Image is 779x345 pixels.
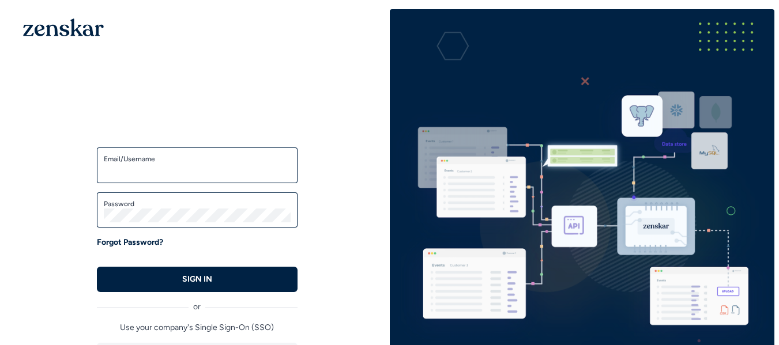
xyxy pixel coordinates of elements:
label: Email/Username [104,154,291,164]
a: Forgot Password? [97,237,163,248]
p: SIGN IN [182,274,212,285]
img: 1OGAJ2xQqyY4LXKgY66KYq0eOWRCkrZdAb3gUhuVAqdWPZE9SRJmCz+oDMSn4zDLXe31Ii730ItAGKgCKgCCgCikA4Av8PJUP... [23,18,104,36]
button: SIGN IN [97,267,298,292]
label: Password [104,199,291,208]
p: Use your company's Single Sign-On (SSO) [97,322,298,333]
div: or [97,292,298,313]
